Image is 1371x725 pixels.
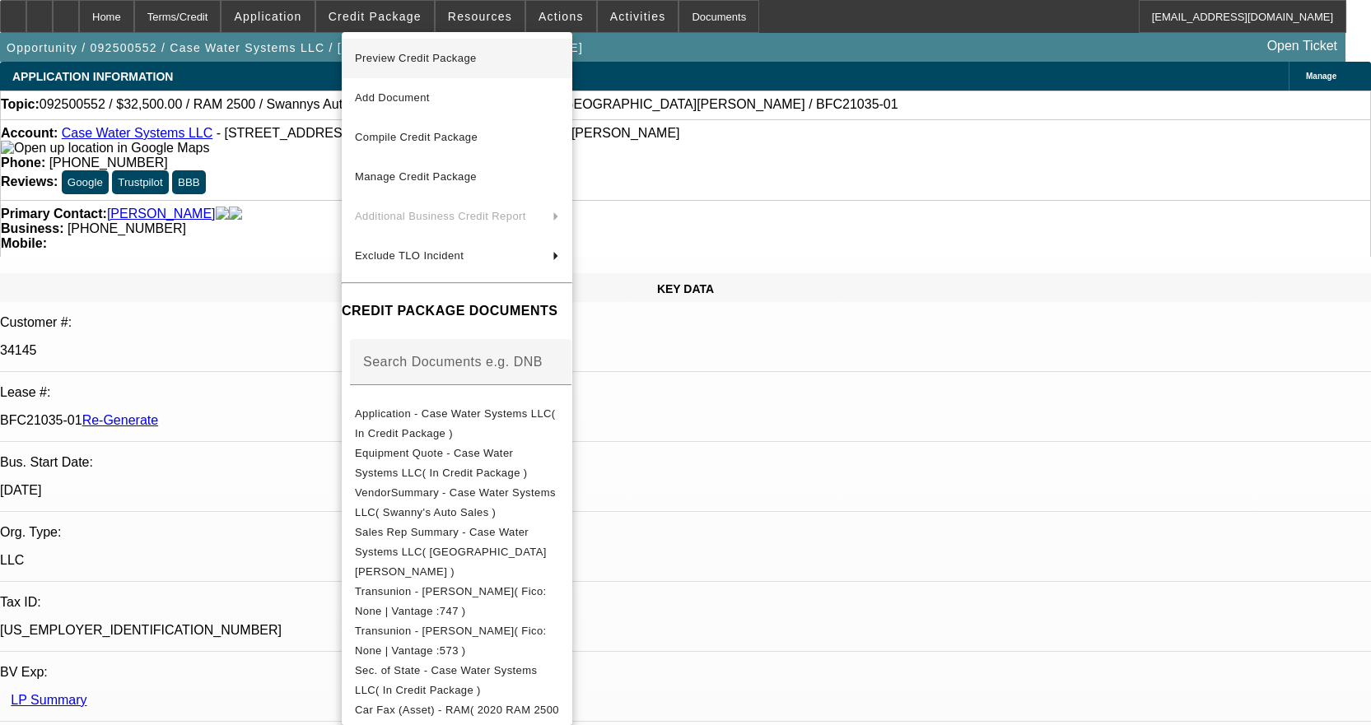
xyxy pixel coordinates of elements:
button: Sec. of State - Case Water Systems LLC( In Credit Package ) [342,661,572,700]
span: Application - Case Water Systems LLC( In Credit Package ) [355,407,556,439]
span: Equipment Quote - Case Water Systems LLC( In Credit Package ) [355,447,528,479]
span: Manage Credit Package [355,170,477,183]
span: Preview Credit Package [355,52,477,64]
span: Transunion - [PERSON_NAME]( Fico: None | Vantage :747 ) [355,585,547,617]
button: Transunion - Guerrero, Lorenzo( Fico: None | Vantage :747 ) [342,582,572,621]
button: Equipment Quote - Case Water Systems LLC( In Credit Package ) [342,444,572,483]
mat-label: Search Documents e.g. DNB [363,355,543,369]
span: Add Document [355,91,430,104]
span: Sec. of State - Case Water Systems LLC( In Credit Package ) [355,664,537,696]
button: VendorSummary - Case Water Systems LLC( Swanny's Auto Sales ) [342,483,572,523]
button: Application - Case Water Systems LLC( In Credit Package ) [342,404,572,444]
button: Sales Rep Summary - Case Water Systems LLC( Haraden, Amanda ) [342,523,572,582]
button: Transunion - Case, William( Fico: None | Vantage :573 ) [342,621,572,661]
span: Transunion - [PERSON_NAME]( Fico: None | Vantage :573 ) [355,625,547,657]
span: Exclude TLO Incident [355,249,464,262]
h4: CREDIT PACKAGE DOCUMENTS [342,301,572,321]
span: Compile Credit Package [355,131,478,143]
span: Sales Rep Summary - Case Water Systems LLC( [GEOGRAPHIC_DATA][PERSON_NAME] ) [355,526,547,578]
span: VendorSummary - Case Water Systems LLC( Swanny's Auto Sales ) [355,486,556,518]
